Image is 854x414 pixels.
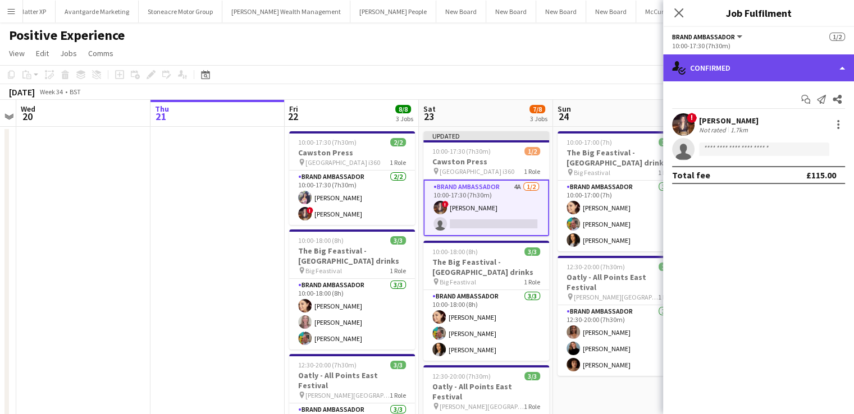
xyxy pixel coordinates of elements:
[558,272,683,292] h3: Oatly - All Points East Festival
[586,1,636,22] button: New Board
[289,279,415,349] app-card-role: Brand Ambassador3/310:00-18:00 (8h)[PERSON_NAME][PERSON_NAME][PERSON_NAME]
[4,46,29,61] a: View
[36,48,49,58] span: Edit
[307,207,313,214] span: !
[289,148,415,158] h3: Cawston Press
[486,1,536,22] button: New Board
[350,1,436,22] button: [PERSON_NAME] People
[524,147,540,155] span: 1/2
[440,167,514,176] span: [GEOGRAPHIC_DATA] i360
[530,114,547,123] div: 3 Jobs
[558,148,683,168] h3: The Big Feastival - [GEOGRAPHIC_DATA] drinks
[423,180,549,236] app-card-role: Brand Ambassador4A1/210:00-17:30 (7h30m)![PERSON_NAME]
[663,6,854,20] h3: Job Fulfilment
[442,201,449,208] span: !
[305,266,342,275] span: Big Feastival
[390,266,406,275] span: 1 Role
[155,104,169,114] span: Thu
[289,246,415,266] h3: The Big Feastival - [GEOGRAPHIC_DATA] drinks
[289,229,415,349] app-job-card: 10:00-18:00 (8h)3/3The Big Feastival - [GEOGRAPHIC_DATA] drinks Big Feastival1 RoleBrand Ambassad...
[37,88,65,96] span: Week 34
[60,48,77,58] span: Jobs
[9,48,25,58] span: View
[9,86,35,98] div: [DATE]
[423,104,436,114] span: Sat
[423,241,549,361] app-job-card: 10:00-18:00 (8h)3/3The Big Feastival - [GEOGRAPHIC_DATA] drinks Big Feastival1 RoleBrand Ambassad...
[558,181,683,251] app-card-role: Brand Ambassador3/310:00-17:00 (7h)[PERSON_NAME][PERSON_NAME][PERSON_NAME]
[423,131,549,140] div: Updated
[672,169,710,181] div: Total fee
[806,169,836,181] div: £115.00
[440,402,524,411] span: [PERSON_NAME][GEOGRAPHIC_DATA]
[829,33,845,41] span: 1/2
[672,42,845,50] div: 10:00-17:30 (7h30m)
[423,381,549,402] h3: Oatly - All Points East Festival
[574,293,658,301] span: [PERSON_NAME][GEOGRAPHIC_DATA]
[436,1,486,22] button: New Board
[440,278,476,286] span: Big Feastival
[524,167,540,176] span: 1 Role
[659,138,674,146] span: 3/3
[659,263,674,271] span: 3/3
[289,104,298,114] span: Fri
[556,110,571,123] span: 24
[287,110,298,123] span: 22
[672,33,744,41] button: Brand Ambassador
[390,361,406,369] span: 3/3
[529,105,545,113] span: 7/8
[139,1,222,22] button: Stoneacre Motor Group
[298,138,357,146] span: 10:00-17:30 (7h30m)
[31,46,53,61] a: Edit
[305,391,390,399] span: [PERSON_NAME][GEOGRAPHIC_DATA]
[298,236,344,245] span: 10:00-18:00 (8h)
[699,116,759,126] div: [PERSON_NAME]
[390,138,406,146] span: 2/2
[88,48,113,58] span: Comms
[289,131,415,225] app-job-card: 10:00-17:30 (7h30m)2/2Cawston Press [GEOGRAPHIC_DATA] i3601 RoleBrand Ambassador2/210:00-17:30 (7...
[558,131,683,251] app-job-card: 10:00-17:00 (7h)3/3The Big Feastival - [GEOGRAPHIC_DATA] drinks Big Feastival1 RoleBrand Ambassad...
[390,158,406,167] span: 1 Role
[84,46,118,61] a: Comms
[567,263,625,271] span: 12:30-20:00 (7h30m)
[423,257,549,277] h3: The Big Feastival - [GEOGRAPHIC_DATA] drinks
[524,278,540,286] span: 1 Role
[153,110,169,123] span: 21
[524,247,540,256] span: 3/3
[395,105,411,113] span: 8/8
[432,372,491,380] span: 12:30-20:00 (7h30m)
[728,126,750,134] div: 1.7km
[423,131,549,236] app-job-card: Updated10:00-17:30 (7h30m)1/2Cawston Press [GEOGRAPHIC_DATA] i3601 RoleBrand Ambassador4A1/210:00...
[636,1,687,22] button: McCurrach
[423,290,549,361] app-card-role: Brand Ambassador3/310:00-18:00 (8h)[PERSON_NAME][PERSON_NAME][PERSON_NAME]
[663,54,854,81] div: Confirmed
[699,126,728,134] div: Not rated
[70,88,81,96] div: BST
[524,402,540,411] span: 1 Role
[289,370,415,390] h3: Oatly - All Points East Festival
[56,46,81,61] a: Jobs
[390,391,406,399] span: 1 Role
[422,110,436,123] span: 23
[56,1,139,22] button: Avantgarde Marketing
[558,305,683,376] app-card-role: Brand Ambassador3/312:30-20:00 (7h30m)[PERSON_NAME][PERSON_NAME][PERSON_NAME]
[10,1,56,22] button: Matter XP
[558,256,683,376] app-job-card: 12:30-20:00 (7h30m)3/3Oatly - All Points East Festival [PERSON_NAME][GEOGRAPHIC_DATA]1 RoleBrand ...
[289,171,415,225] app-card-role: Brand Ambassador2/210:00-17:30 (7h30m)[PERSON_NAME]![PERSON_NAME]
[19,110,35,123] span: 20
[305,158,380,167] span: [GEOGRAPHIC_DATA] i360
[21,104,35,114] span: Wed
[524,372,540,380] span: 3/3
[567,138,612,146] span: 10:00-17:00 (7h)
[687,113,697,123] span: !
[574,168,610,177] span: Big Feastival
[396,114,413,123] div: 3 Jobs
[432,247,478,256] span: 10:00-18:00 (8h)
[558,104,571,114] span: Sun
[298,361,357,369] span: 12:30-20:00 (7h30m)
